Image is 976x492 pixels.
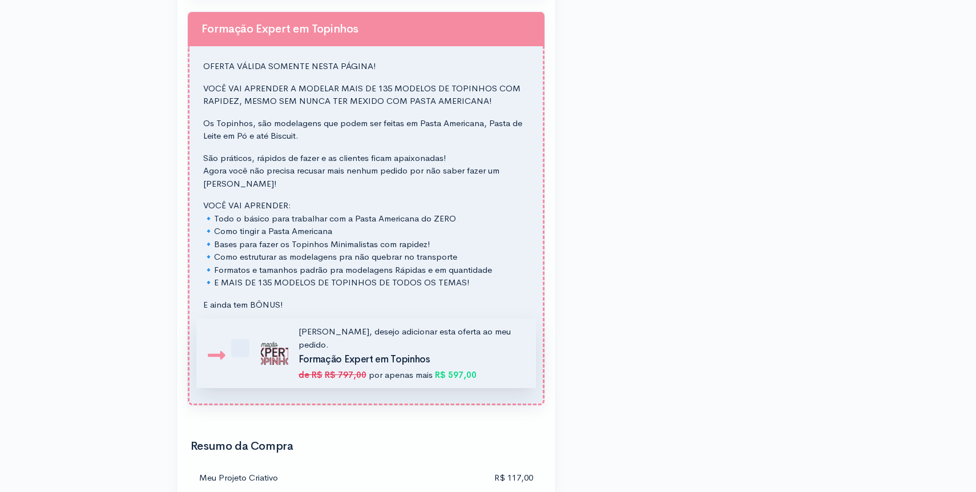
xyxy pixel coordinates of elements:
strong: de R$ [299,369,322,380]
p: VOCÊ VAI APRENDER A MODELAR MAIS DE 135 MODELOS DE TOPINHOS COM RAPIDEZ, MESMO SEM NUNCA TER MEXI... [203,82,529,108]
strong: R$ 597,00 [435,369,477,380]
h3: Formação Expert em Topinhos [299,354,522,365]
img: Formação Expert em Topinhos [261,340,288,367]
p: São práticos, rápidos de fazer e as clientes ficam apaixonadas! Agora você não precisa recusar ma... [203,152,529,191]
p: VOCÊ VAI APRENDER: 🔹Todo o básico para trabalhar com a Pasta Americana do ZERO 🔹Como tingir a Pas... [203,199,529,289]
h2: Resumo da Compra [191,440,542,453]
span: [PERSON_NAME], desejo adicionar esta oferta ao meu pedido. [299,326,511,350]
p: E ainda tem BÔNUS! [203,299,529,312]
span: por apenas mais [369,369,433,380]
strong: R$ 797,00 [325,369,366,380]
h2: Formação Expert em Topinhos [201,23,531,35]
p: OFERTA VÁLIDA SOMENTE NESTA PÁGINA! [203,60,529,73]
p: Os Topinhos, são modelagens que podem ser feitas em Pasta Americana, Pasta de Leite em Pó e até B... [203,117,529,143]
